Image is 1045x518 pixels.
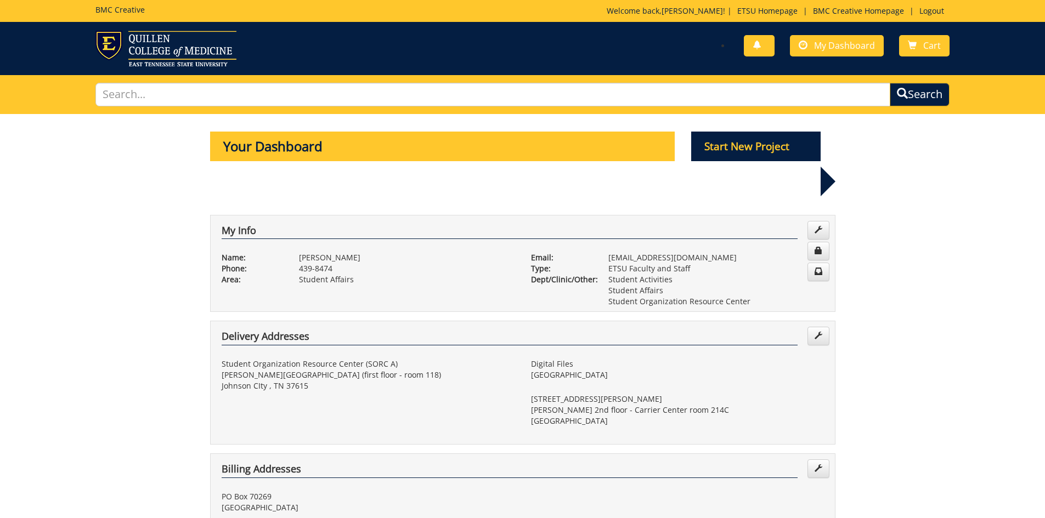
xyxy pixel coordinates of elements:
p: Digital Files [531,358,824,369]
a: Change Password [807,242,829,260]
span: My Dashboard [814,39,875,52]
button: Search [890,83,950,106]
a: ETSU Homepage [732,5,803,16]
p: 439-8474 [299,263,515,274]
h4: Billing Addresses [222,464,798,478]
p: [EMAIL_ADDRESS][DOMAIN_NAME] [608,252,824,263]
p: [PERSON_NAME][GEOGRAPHIC_DATA] (first floor - room 118) [222,369,515,380]
p: [STREET_ADDRESS][PERSON_NAME] [531,394,824,405]
h4: My Info [222,225,798,240]
p: Email: [531,252,592,263]
p: Dept/Clinic/Other: [531,274,592,285]
h5: BMC Creative [95,5,145,14]
input: Search... [95,83,891,106]
p: Name: [222,252,283,263]
a: Edit Info [807,221,829,240]
p: Johnson CIty , TN 37615 [222,380,515,391]
p: Student Organization Resource Center (SORC A) [222,358,515,369]
p: Student Affairs [608,285,824,296]
span: Cart [923,39,941,52]
p: ETSU Faculty and Staff [608,263,824,274]
p: PO Box 70269 [222,491,515,502]
p: Student Activities [608,274,824,285]
p: Welcome back, ! | | | [607,5,950,16]
a: BMC Creative Homepage [807,5,910,16]
img: ETSU logo [95,31,236,66]
p: Type: [531,263,592,274]
p: [GEOGRAPHIC_DATA] [222,502,515,513]
h4: Delivery Addresses [222,331,798,345]
a: Cart [899,35,950,56]
p: [PERSON_NAME] [299,252,515,263]
a: Edit Addresses [807,327,829,345]
a: Logout [914,5,950,16]
a: My Dashboard [790,35,884,56]
a: [PERSON_NAME] [662,5,723,16]
p: [PERSON_NAME] 2nd floor - Carrier Center room 214C [531,405,824,415]
p: Your Dashboard [210,132,675,161]
p: [GEOGRAPHIC_DATA] [531,369,824,380]
p: Start New Project [691,132,821,161]
a: Edit Addresses [807,459,829,478]
p: [GEOGRAPHIC_DATA] [531,415,824,426]
p: Student Affairs [299,274,515,285]
a: Change Communication Preferences [807,263,829,281]
p: Student Organization Resource Center [608,296,824,307]
p: Area: [222,274,283,285]
a: Start New Project [691,142,821,152]
p: Phone: [222,263,283,274]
